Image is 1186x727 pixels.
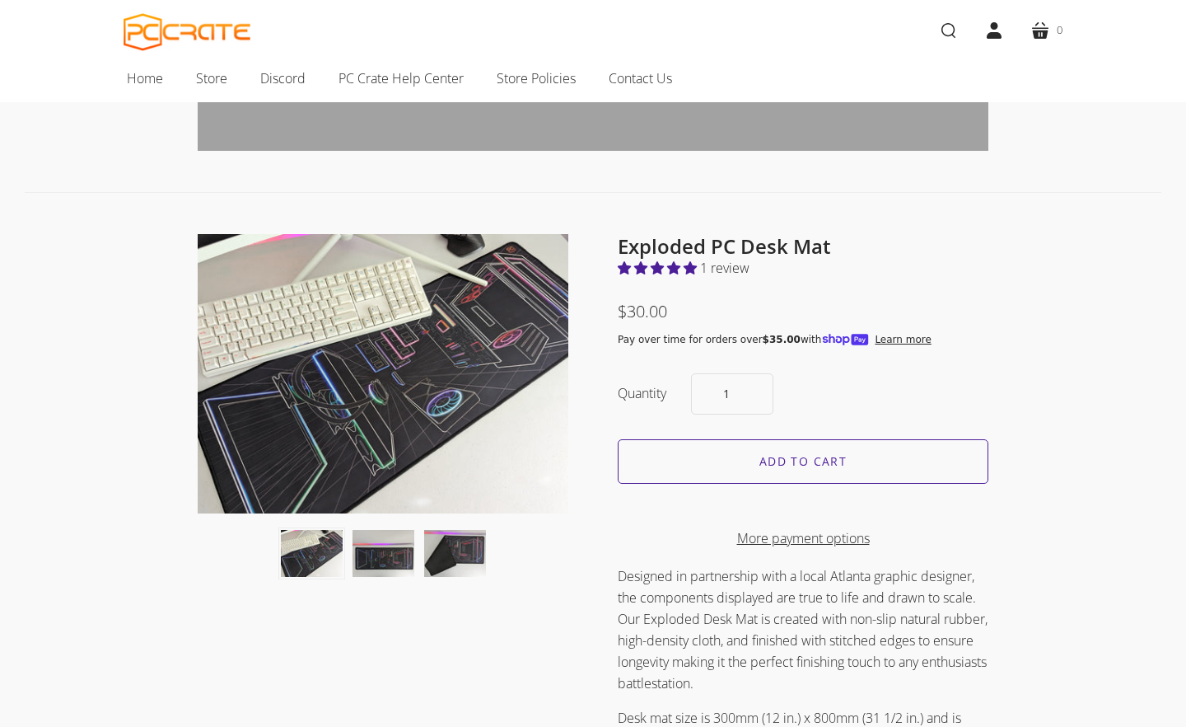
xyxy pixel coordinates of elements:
[700,259,749,277] span: 1 review
[1057,21,1062,39] span: 0
[592,61,689,96] a: Contact Us
[618,300,667,322] span: $30.00
[618,259,700,277] span: 5.00 stars
[609,68,672,89] span: Contact Us
[1017,7,1076,54] a: 0
[339,68,464,89] span: PC Crate Help Center
[127,68,163,89] span: Home
[618,234,988,259] h2: Exploded PC Desk Mat
[618,528,988,549] a: More payment options
[497,68,576,89] span: Store Policies
[99,61,1087,102] nav: Main navigation
[618,382,666,404] label: Quantity
[260,68,306,89] span: Discord
[196,68,227,89] span: Store
[281,530,343,576] button: Desk mat on desk with keyboard, monitor, and mouse. thumbnail
[618,565,988,694] p: Designed in partnership with a local Atlanta graphic designer, the components displayed are true ...
[424,530,486,576] button: Image of folded desk mat thumbnail
[198,234,568,514] img: Desk mat on desk with keyboard, monitor, and mouse.
[180,61,244,96] a: Store
[124,13,251,51] a: PC CRATE
[353,530,414,576] button: Desk mat with exploded PC art thumbnail
[244,61,322,96] a: Discord
[480,61,592,96] a: Store Policies
[322,61,480,96] a: PC Crate Help Center
[618,439,988,484] input: Add to cart
[110,61,180,96] a: Home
